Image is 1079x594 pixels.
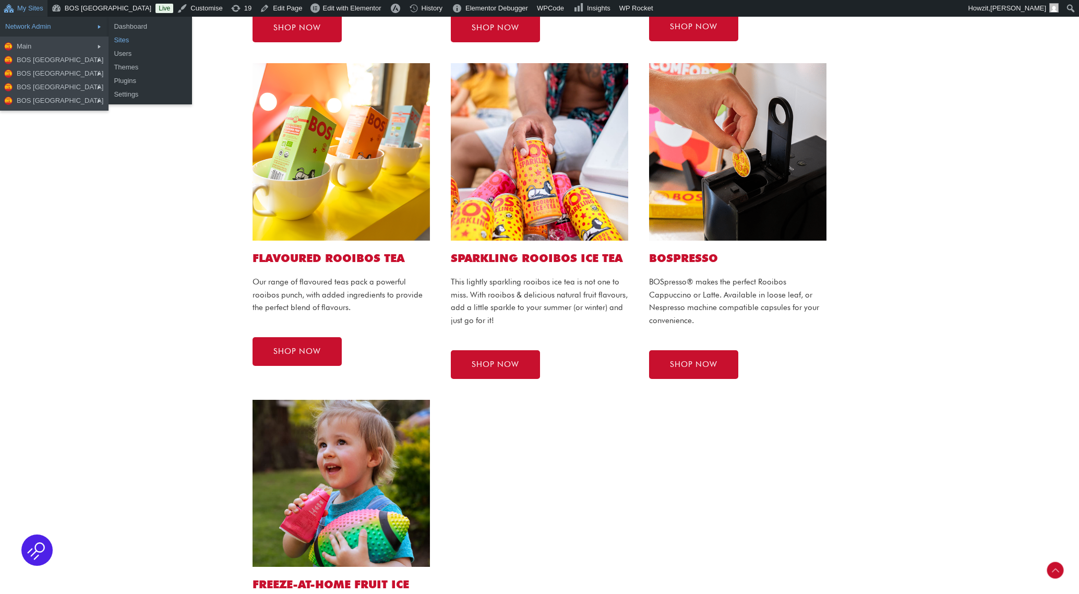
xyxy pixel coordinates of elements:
a: Plugins [109,74,192,88]
h2: BOSPRESSO [649,251,826,265]
a: SHOP NOW [253,337,342,366]
span: SHOP NOW [472,24,519,32]
span: [PERSON_NAME] [990,4,1046,12]
a: SHOP NOW [253,14,342,42]
span: SHOP NOW [273,348,321,355]
a: Sites [109,33,192,47]
img: bospresso capsule website1 [649,63,826,241]
h2: FREEZE-AT-HOME FRUIT ICE [253,577,430,591]
span: SHOP NOW [670,23,717,31]
a: Live [155,4,173,13]
p: This lightly sparkling rooibos ice tea is not one to miss. With rooibos & delicious natural fruit... [451,276,628,327]
span: SHOP NOW [273,24,321,32]
span: Insights [587,4,610,12]
a: SHOP NOW [451,350,540,379]
a: Settings [109,88,192,101]
span: SHOP NOW [472,361,519,369]
a: SHOP NOW [451,14,540,42]
a: Users [109,47,192,61]
p: Our range of flavoured teas pack a powerful rooibos punch, with added ingredients to provide the ... [253,276,430,314]
a: SHOP NOW [649,350,738,379]
a: Themes [109,61,192,74]
a: Dashboard [109,20,192,33]
h2: SPARKLING ROOIBOS ICE TEA [451,251,628,265]
img: Cherry_Ice Bosbrands [253,400,430,567]
p: BOSpresso® makes the perfect Rooibos Cappuccino or Latte. Available in loose leaf, or Nespresso m... [649,276,826,327]
span: SHOP NOW [670,361,717,369]
span: Edit with Elementor [323,4,381,12]
a: SHOP NOW [649,13,738,41]
h2: Flavoured ROOIBOS TEA [253,251,430,265]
